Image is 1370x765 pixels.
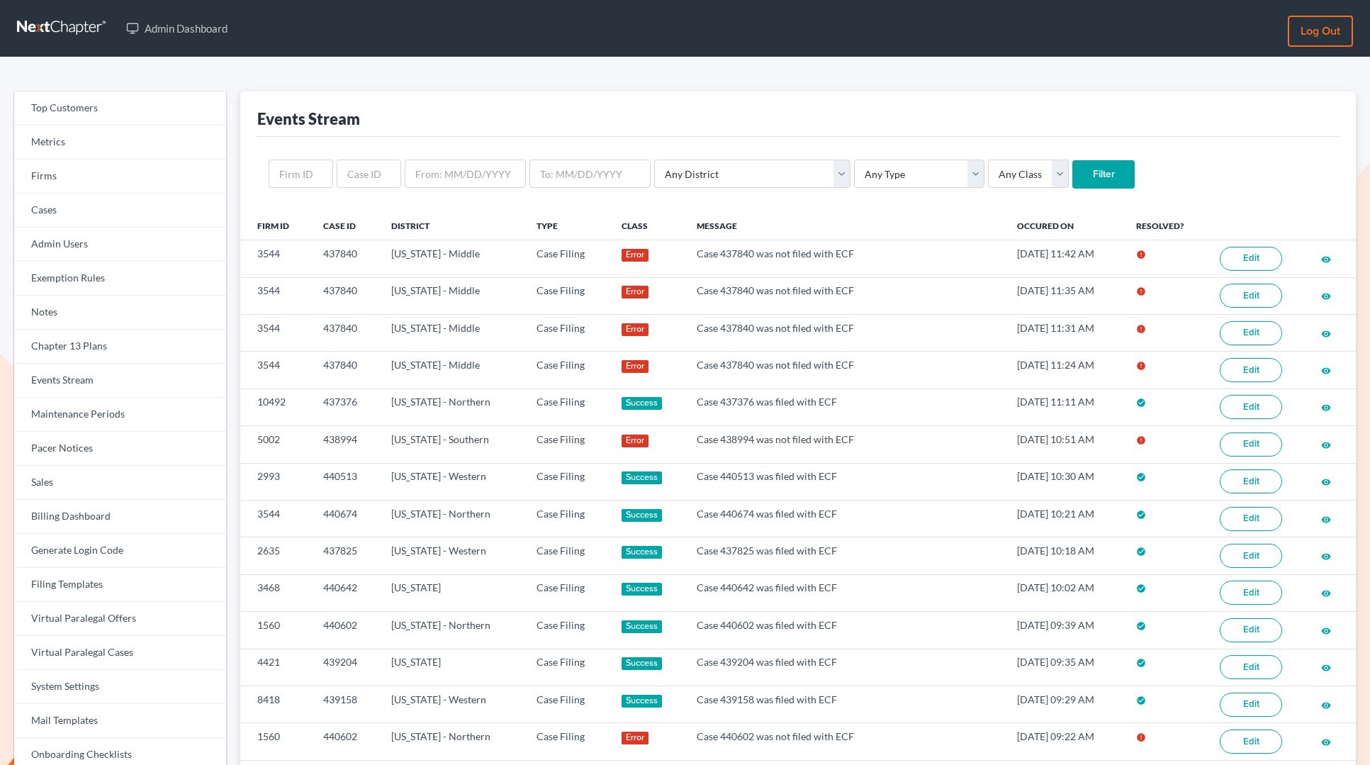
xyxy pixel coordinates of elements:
[312,574,380,611] td: 440642
[1136,361,1146,371] i: error
[240,500,312,537] td: 3544
[312,352,380,389] td: 437840
[1321,661,1331,673] a: visibility
[14,704,226,738] a: Mail Templates
[1321,586,1331,598] a: visibility
[525,686,610,722] td: Case Filing
[1220,469,1282,493] a: Edit
[1321,700,1331,710] i: visibility
[1136,732,1146,742] i: error
[312,686,380,722] td: 439158
[1006,574,1125,611] td: [DATE] 10:02 AM
[685,426,1005,463] td: Case 438994 was not filed with ECF
[240,389,312,425] td: 10492
[1321,364,1331,376] a: visibility
[240,574,312,611] td: 3468
[525,723,610,760] td: Case Filing
[1136,621,1146,631] i: check_circle
[525,389,610,425] td: Case Filing
[1321,440,1331,450] i: visibility
[1006,537,1125,574] td: [DATE] 10:18 AM
[1321,513,1331,525] a: visibility
[685,612,1005,649] td: Case 440602 was filed with ECF
[685,314,1005,351] td: Case 437840 was not filed with ECF
[1006,389,1125,425] td: [DATE] 11:11 AM
[312,426,380,463] td: 438994
[1006,426,1125,463] td: [DATE] 10:51 AM
[240,723,312,760] td: 1560
[685,463,1005,500] td: Case 440513 was filed with ECF
[240,537,312,574] td: 2635
[685,389,1005,425] td: Case 437376 was filed with ECF
[312,612,380,649] td: 440602
[1321,327,1331,339] a: visibility
[1006,612,1125,649] td: [DATE] 09:39 AM
[622,471,663,484] div: Success
[240,240,312,277] td: 3544
[1321,624,1331,636] a: visibility
[1321,737,1331,747] i: visibility
[14,398,226,432] a: Maintenance Periods
[1006,686,1125,722] td: [DATE] 09:29 AM
[685,211,1005,240] th: Message
[1220,730,1282,754] a: Edit
[380,352,525,389] td: [US_STATE] - Middle
[119,16,235,41] a: Admin Dashboard
[685,574,1005,611] td: Case 440642 was filed with ECF
[622,360,649,373] div: Error
[622,286,649,298] div: Error
[1136,583,1146,593] i: check_circle
[685,649,1005,686] td: Case 439204 was filed with ECF
[1321,549,1331,562] a: visibility
[14,160,226,194] a: Firms
[1136,472,1146,482] i: check_circle
[1321,588,1331,598] i: visibility
[312,723,380,760] td: 440602
[240,277,312,314] td: 3544
[257,108,360,129] div: Events Stream
[380,500,525,537] td: [US_STATE] - Northern
[1220,581,1282,605] a: Edit
[380,314,525,351] td: [US_STATE] - Middle
[1006,463,1125,500] td: [DATE] 10:30 AM
[1006,314,1125,351] td: [DATE] 11:31 AM
[622,732,649,744] div: Error
[14,432,226,466] a: Pacer Notices
[525,352,610,389] td: Case Filing
[1006,211,1125,240] th: Occured On
[525,211,610,240] th: Type
[610,211,686,240] th: Class
[622,249,649,262] div: Error
[14,670,226,704] a: System Settings
[14,602,226,636] a: Virtual Paralegal Offers
[685,686,1005,722] td: Case 439158 was filed with ECF
[525,500,610,537] td: Case Filing
[1321,291,1331,301] i: visibility
[525,612,610,649] td: Case Filing
[380,612,525,649] td: [US_STATE] - Northern
[525,574,610,611] td: Case Filing
[1321,438,1331,450] a: visibility
[525,240,610,277] td: Case Filing
[685,352,1005,389] td: Case 437840 was not filed with ECF
[622,620,663,633] div: Success
[622,657,663,670] div: Success
[312,537,380,574] td: 437825
[1220,284,1282,308] a: Edit
[525,314,610,351] td: Case Filing
[380,426,525,463] td: [US_STATE] - Southern
[1220,655,1282,679] a: Edit
[14,364,226,398] a: Events Stream
[240,211,312,240] th: Firm ID
[14,330,226,364] a: Chapter 13 Plans
[525,649,610,686] td: Case Filing
[622,695,663,708] div: Success
[1006,352,1125,389] td: [DATE] 11:24 AM
[525,426,610,463] td: Case Filing
[622,435,649,447] div: Error
[240,426,312,463] td: 5002
[1321,626,1331,636] i: visibility
[240,314,312,351] td: 3544
[240,463,312,500] td: 2993
[312,649,380,686] td: 439204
